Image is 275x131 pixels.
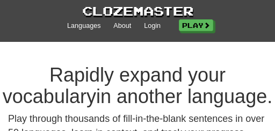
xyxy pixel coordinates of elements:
a: Play [179,19,213,31]
a: Login [144,21,161,31]
a: Clozemaster [82,2,193,20]
a: Languages [67,21,100,31]
a: About [113,21,131,31]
